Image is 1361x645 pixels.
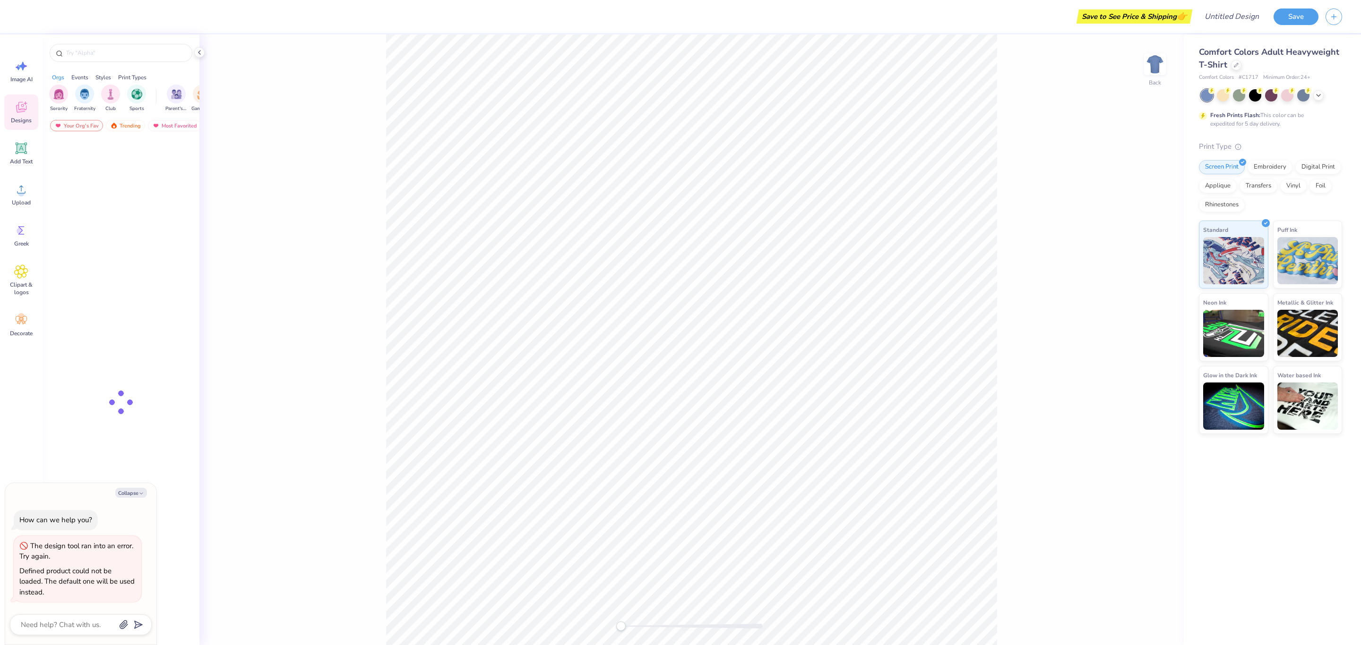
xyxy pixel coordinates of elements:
[74,85,95,112] div: filter for Fraternity
[49,85,68,112] button: filter button
[11,117,32,124] span: Designs
[1277,297,1333,307] span: Metallic & Glitter Ink
[152,122,160,129] img: most_fav.gif
[53,89,64,100] img: Sorority Image
[165,85,187,112] button: filter button
[1199,46,1339,70] span: Comfort Colors Adult Heavyweight T-Shirt
[19,515,92,525] div: How can we help you?
[1277,310,1338,357] img: Metallic & Glitter Ink
[1277,225,1297,235] span: Puff Ink
[1203,310,1264,357] img: Neon Ink
[191,85,213,112] button: filter button
[1199,198,1245,212] div: Rhinestones
[49,85,68,112] div: filter for Sorority
[71,73,88,82] div: Events
[165,85,187,112] div: filter for Parent's Weekend
[197,89,208,100] img: Game Day Image
[127,85,146,112] button: filter button
[74,105,95,112] span: Fraternity
[1240,179,1277,193] div: Transfers
[1263,74,1310,82] span: Minimum Order: 24 +
[105,89,116,100] img: Club Image
[105,105,116,112] span: Club
[101,85,120,112] button: filter button
[131,89,142,100] img: Sports Image
[10,330,33,337] span: Decorate
[171,89,182,100] img: Parent's Weekend Image
[54,122,62,129] img: most_fav.gif
[1199,160,1245,174] div: Screen Print
[191,85,213,112] div: filter for Game Day
[1203,237,1264,284] img: Standard
[1309,179,1332,193] div: Foil
[1199,179,1237,193] div: Applique
[1277,237,1338,284] img: Puff Ink
[1210,111,1260,119] strong: Fresh Prints Flash:
[118,73,146,82] div: Print Types
[110,122,118,129] img: trending.gif
[1210,111,1327,128] div: This color can be expedited for 5 day delivery.
[165,105,187,112] span: Parent's Weekend
[10,158,33,165] span: Add Text
[1295,160,1341,174] div: Digital Print
[1203,370,1257,380] span: Glow in the Dark Ink
[74,85,95,112] button: filter button
[19,566,135,597] div: Defined product could not be loaded. The default one will be used instead.
[95,73,111,82] div: Styles
[129,105,144,112] span: Sports
[1277,370,1321,380] span: Water based Ink
[1199,141,1342,152] div: Print Type
[1203,225,1228,235] span: Standard
[52,73,64,82] div: Orgs
[50,105,68,112] span: Sorority
[14,240,29,247] span: Greek
[6,281,37,296] span: Clipart & logos
[1203,297,1226,307] span: Neon Ink
[12,199,31,206] span: Upload
[616,621,626,631] div: Accessibility label
[10,76,33,83] span: Image AI
[1203,382,1264,430] img: Glow in the Dark Ink
[1146,55,1164,74] img: Back
[191,105,213,112] span: Game Day
[148,120,201,131] div: Most Favorited
[79,89,90,100] img: Fraternity Image
[19,541,133,561] div: The design tool ran into an error. Try again.
[50,120,103,131] div: Your Org's Fav
[106,120,145,131] div: Trending
[127,85,146,112] div: filter for Sports
[1149,78,1161,87] div: Back
[1248,160,1292,174] div: Embroidery
[1197,7,1266,26] input: Untitled Design
[1177,10,1187,22] span: 👉
[101,85,120,112] div: filter for Club
[1274,8,1318,25] button: Save
[65,48,186,58] input: Try "Alpha"
[115,488,147,498] button: Collapse
[1277,382,1338,430] img: Water based Ink
[1199,74,1234,82] span: Comfort Colors
[1079,9,1190,24] div: Save to See Price & Shipping
[1239,74,1258,82] span: # C1717
[1280,179,1307,193] div: Vinyl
